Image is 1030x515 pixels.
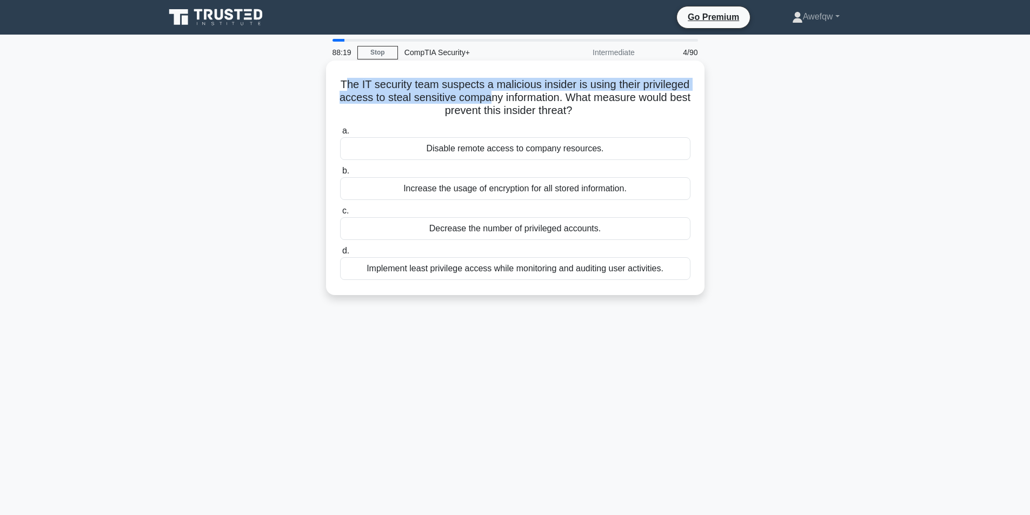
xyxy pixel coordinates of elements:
[340,177,690,200] div: Increase the usage of encryption for all stored information.
[340,257,690,280] div: Implement least privilege access while monitoring and auditing user activities.
[398,42,547,63] div: CompTIA Security+
[766,6,866,28] a: Awefqw
[326,42,357,63] div: 88:19
[641,42,705,63] div: 4/90
[340,217,690,240] div: Decrease the number of privileged accounts.
[681,10,746,24] a: Go Premium
[339,78,692,118] h5: The IT security team suspects a malicious insider is using their privileged access to steal sensi...
[547,42,641,63] div: Intermediate
[357,46,398,59] a: Stop
[340,137,690,160] div: Disable remote access to company resources.
[342,246,349,255] span: d.
[342,206,349,215] span: c.
[342,126,349,135] span: a.
[342,166,349,175] span: b.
